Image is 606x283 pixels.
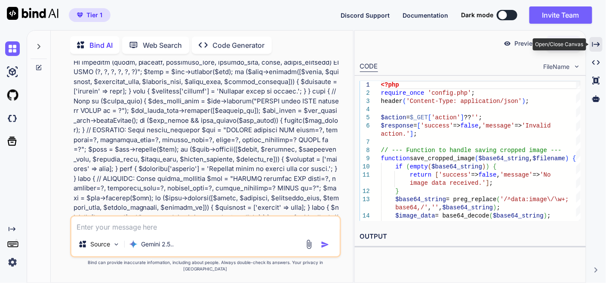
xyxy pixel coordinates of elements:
[461,11,493,19] span: Dark mode
[515,122,522,129] span: =>
[395,212,435,219] span: $image_data
[141,240,174,249] p: Gemini 2.5..
[360,89,370,97] div: 2
[497,196,500,203] span: (
[493,163,496,170] span: {
[360,106,370,114] div: 4
[381,90,425,96] span: require_once
[544,212,547,219] span: )
[533,155,566,162] span: $filename
[446,196,497,203] span: = preg_replace
[482,163,486,170] span: )
[461,221,479,227] span: false
[471,90,475,96] span: ;
[410,131,413,137] span: ]
[493,212,544,219] span: $base64_string
[417,122,421,129] span: [
[413,122,417,129] span: =
[529,155,532,162] span: ,
[70,259,341,272] p: Bind can provide inaccurate information, including about people. Always double-check its answers....
[5,111,20,126] img: darkCloudIdeIcon
[69,8,111,22] button: premiumTier 1
[449,221,460,227] span: ===
[515,39,538,48] p: Preview
[410,163,428,170] span: empty
[90,240,110,249] p: Source
[304,239,314,249] img: attachment
[489,212,493,219] span: (
[482,122,515,129] span: 'message'
[341,12,390,19] span: Discord Support
[493,204,496,211] span: )
[113,241,120,248] img: Pick Models
[395,163,403,170] span: if
[77,12,83,18] img: premium
[360,196,370,204] div: 13
[464,114,471,121] span: ??
[89,40,113,50] p: Bind AI
[381,155,410,162] span: function
[533,171,540,178] span: =>
[540,171,551,178] span: 'No
[403,12,448,19] span: Documentation
[360,163,370,171] div: 10
[360,62,378,72] div: CODE
[526,98,529,105] span: ;
[533,38,586,50] div: Open/Close Canvas
[86,11,102,19] span: Tier 1
[565,155,569,162] span: )
[573,63,581,70] img: chevron down
[403,98,406,105] span: (
[504,40,511,47] img: preview
[500,196,569,203] span: '/^data:image\/\w+;
[443,204,493,211] span: $base64_string
[410,180,486,187] span: image data received.'
[453,122,461,129] span: =>
[341,11,390,20] button: Discord Support
[431,204,439,211] span: ''
[461,114,464,121] span: ]
[360,171,370,179] div: 11
[410,221,449,227] span: $image_data
[129,240,138,249] img: Gemini 2.5 Pro
[395,204,428,211] span: base64,/'
[410,171,431,178] span: return
[544,62,570,71] span: FileName
[410,155,475,162] span: save_cropped_image
[403,11,448,20] button: Documentation
[486,180,489,187] span: ]
[406,163,410,170] span: (
[439,204,442,211] span: ,
[5,65,20,79] img: ai-studio
[547,212,551,219] span: ;
[360,138,370,146] div: 7
[439,171,471,178] span: 'success'
[529,6,592,24] button: Invite Team
[7,7,58,20] img: Bind AI
[497,171,500,178] span: ,
[428,90,471,96] span: 'config.php'
[486,221,489,227] span: {
[360,187,370,196] div: 12
[479,114,482,121] span: ;
[497,204,500,211] span: ;
[360,114,370,122] div: 5
[143,40,182,50] p: Web Search
[406,98,522,105] span: 'Content-Type: application/json'
[395,221,403,227] span: if
[471,114,479,121] span: ''
[360,122,370,130] div: 6
[360,220,370,228] div: 15
[486,163,489,170] span: )
[381,147,562,154] span: // --- Function to handle saving cropped image ---
[522,98,525,105] span: )
[360,97,370,106] div: 3
[360,146,370,155] div: 8
[5,255,20,270] img: settings
[360,212,370,220] div: 14
[395,196,446,203] span: $base64_string
[381,81,399,88] span: <?php
[431,163,482,170] span: $base64_string
[406,221,410,227] span: (
[479,155,529,162] span: $base64_string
